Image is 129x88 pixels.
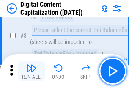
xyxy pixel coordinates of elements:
[7,3,17,14] img: Back
[101,5,108,12] img: Support
[112,3,122,14] img: Settings menu
[106,64,119,78] img: Main button
[18,61,45,81] button: Run All
[80,74,91,80] div: Skip
[53,63,63,73] img: Undo
[22,74,41,80] div: Run All
[20,32,27,39] span: # 3
[72,61,99,81] button: Skip
[80,63,91,73] img: Skip
[20,0,98,16] div: Digital Content Capitalization ([DATE])
[40,12,74,22] div: Import Sheet
[26,63,36,73] img: Run All
[32,49,98,59] div: TrailBalanceFlat - imported
[52,74,65,80] div: Undo
[45,61,72,81] button: Undo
